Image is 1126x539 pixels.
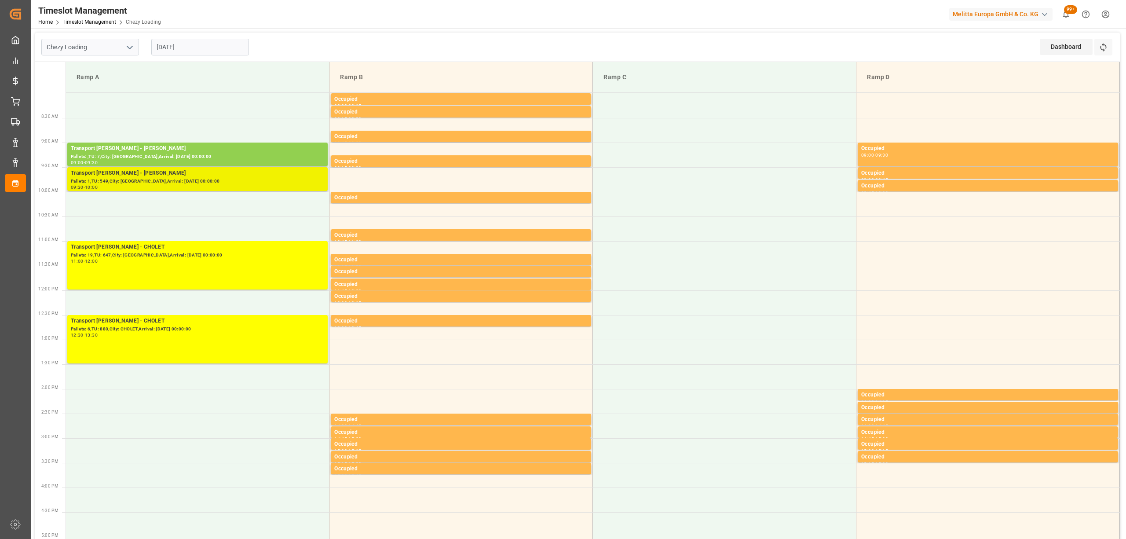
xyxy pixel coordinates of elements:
[334,428,588,437] div: Occupied
[875,437,888,441] div: 15:00
[71,161,84,165] div: 09:00
[334,141,347,145] div: 08:45
[861,437,874,441] div: 14:45
[863,69,1112,85] div: Ramp D
[38,4,161,17] div: Timeslot Management
[861,191,874,194] div: 09:45
[874,412,875,416] div: -
[41,114,58,119] span: 8:30 AM
[348,437,361,441] div: 15:00
[874,191,875,194] div: -
[347,449,348,453] div: -
[861,424,874,428] div: 14:30
[347,202,348,206] div: -
[62,19,116,25] a: Timeslot Management
[334,202,347,206] div: 10:00
[71,317,324,326] div: Transport [PERSON_NAME] - CHOLET
[41,139,58,143] span: 9:00 AM
[861,182,1115,191] div: Occupied
[334,465,588,473] div: Occupied
[875,153,888,157] div: 09:30
[861,144,1115,153] div: Occupied
[874,424,875,428] div: -
[347,289,348,293] div: -
[334,256,588,264] div: Occupied
[84,185,85,189] div: -
[334,231,588,240] div: Occupied
[949,6,1056,22] button: Melitta Europa GmbH & Co. KG
[348,166,361,170] div: 09:30
[347,326,348,330] div: -
[347,473,348,477] div: -
[348,117,361,121] div: 08:30
[334,473,347,477] div: 15:30
[348,326,361,330] div: 12:45
[71,185,84,189] div: 09:30
[1056,4,1076,24] button: show 100 new notifications
[348,104,361,108] div: 08:15
[347,104,348,108] div: -
[38,188,58,193] span: 10:00 AM
[334,440,588,449] div: Occupied
[874,437,875,441] div: -
[38,19,53,25] a: Home
[347,166,348,170] div: -
[334,240,347,244] div: 10:45
[41,163,58,168] span: 9:30 AM
[861,428,1115,437] div: Occupied
[41,39,139,55] input: Type to search/select
[334,132,588,141] div: Occupied
[151,39,249,55] input: DD-MM-YYYY
[38,213,58,217] span: 10:30 AM
[85,259,98,263] div: 12:00
[41,459,58,464] span: 3:30 PM
[334,415,588,424] div: Occupied
[875,424,888,428] div: 14:45
[38,262,58,267] span: 11:30 AM
[334,95,588,104] div: Occupied
[71,178,324,185] div: Pallets: 1,TU: 549,City: [GEOGRAPHIC_DATA],Arrival: [DATE] 00:00:00
[861,449,874,453] div: 15:00
[84,161,85,165] div: -
[861,153,874,157] div: 09:00
[41,434,58,439] span: 3:00 PM
[347,301,348,305] div: -
[71,326,324,333] div: Pallets: 6,TU: 880,City: CHOLET,Arrival: [DATE] 00:00:00
[41,410,58,414] span: 2:30 PM
[348,462,361,466] div: 15:30
[875,462,888,466] div: 15:30
[41,385,58,390] span: 2:00 PM
[348,289,361,293] div: 12:00
[861,412,874,416] div: 14:15
[875,191,888,194] div: 10:00
[334,326,347,330] div: 12:30
[71,153,324,161] div: Pallets: ,TU: 7,City: [GEOGRAPHIC_DATA],Arrival: [DATE] 00:00:00
[334,268,588,276] div: Occupied
[347,117,348,121] div: -
[71,252,324,259] div: Pallets: 19,TU: 647,City: [GEOGRAPHIC_DATA],Arrival: [DATE] 00:00:00
[84,259,85,263] div: -
[600,69,849,85] div: Ramp C
[334,317,588,326] div: Occupied
[1064,5,1077,14] span: 99+
[85,161,98,165] div: 09:30
[347,424,348,428] div: -
[71,243,324,252] div: Transport [PERSON_NAME] - CHOLET
[861,403,1115,412] div: Occupied
[71,259,84,263] div: 11:00
[71,144,324,153] div: Transport [PERSON_NAME] - [PERSON_NAME]
[861,169,1115,178] div: Occupied
[348,449,361,453] div: 15:15
[123,40,136,54] button: open menu
[348,264,361,268] div: 11:30
[334,264,347,268] div: 11:15
[861,453,1115,462] div: Occupied
[334,104,347,108] div: 08:00
[348,276,361,280] div: 11:45
[874,462,875,466] div: -
[334,292,588,301] div: Occupied
[334,437,347,441] div: 14:45
[334,166,347,170] div: 09:15
[73,69,322,85] div: Ramp A
[875,449,888,453] div: 15:15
